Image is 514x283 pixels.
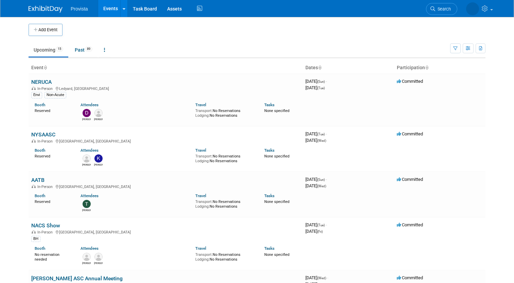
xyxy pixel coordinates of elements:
[425,65,428,70] a: Sort by Participation Type
[35,198,70,204] div: Reserved
[81,148,99,153] a: Attendees
[264,252,289,257] span: None specified
[195,153,254,163] div: No Reservations No Reservations
[195,198,254,209] div: No Reservations No Reservations
[317,223,325,227] span: (Tue)
[37,230,55,234] span: In-Person
[35,148,45,153] a: Booth
[83,253,91,261] img: Ashley Grossman
[326,177,327,182] span: -
[305,229,323,234] span: [DATE]
[305,85,325,90] span: [DATE]
[31,229,300,234] div: [GEOGRAPHIC_DATA], [GEOGRAPHIC_DATA]
[317,184,326,188] span: (Wed)
[195,159,210,163] span: Lodging:
[195,102,206,107] a: Travel
[326,79,327,84] span: -
[82,208,91,212] div: Ted Vanzante
[264,154,289,158] span: None specified
[94,163,103,167] div: Kyle Walter
[83,154,91,163] img: Vince Gay
[71,6,88,12] span: Provista
[397,222,423,227] span: Committed
[397,177,423,182] span: Committed
[43,65,47,70] a: Sort by Event Name
[31,79,52,85] a: NERUCA
[32,87,36,90] img: In-Person Event
[31,86,300,91] div: Ledyard, [GEOGRAPHIC_DATA]
[195,113,210,118] span: Lodging:
[94,253,103,261] img: Dean Dennerline
[264,193,274,198] a: Tasks
[317,178,325,182] span: (Sun)
[397,79,423,84] span: Committed
[31,177,45,183] a: AATB
[35,251,70,262] div: No reservation needed
[318,65,321,70] a: Sort by Start Date
[305,131,327,136] span: [DATE]
[31,222,60,229] a: NACS Show
[305,138,326,143] span: [DATE]
[305,79,327,84] span: [DATE]
[29,43,68,56] a: Upcoming15
[37,87,55,91] span: In-Person
[195,204,210,209] span: Lodging:
[394,62,485,74] th: Participation
[94,117,103,121] div: Allyson Freeman
[317,132,325,136] span: (Tue)
[195,109,213,113] span: Transport:
[305,177,327,182] span: [DATE]
[35,102,45,107] a: Booth
[195,257,210,262] span: Lodging:
[35,153,70,159] div: Reserved
[31,275,123,282] a: [PERSON_NAME] ASC Annual Meeting
[45,92,66,98] div: Non-Acute
[31,236,40,242] div: BH
[317,80,325,83] span: (Sun)
[305,222,327,227] span: [DATE]
[94,261,103,265] div: Dean Dennerline
[35,193,45,198] a: Booth
[195,200,213,204] span: Transport:
[82,163,91,167] div: Vince Gay
[264,148,274,153] a: Tasks
[305,183,326,188] span: [DATE]
[264,246,274,251] a: Tasks
[29,6,63,13] img: ExhibitDay
[81,102,99,107] a: Attendees
[195,252,213,257] span: Transport:
[81,246,99,251] a: Attendees
[32,230,36,233] img: In-Person Event
[35,107,70,113] div: Reserved
[303,62,394,74] th: Dates
[29,24,63,36] button: Add Event
[32,139,36,143] img: In-Person Event
[195,154,213,158] span: Transport:
[317,276,326,280] span: (Wed)
[397,131,423,136] span: Committed
[83,109,91,117] img: Debbie Treat
[195,246,206,251] a: Travel
[29,62,303,74] th: Event
[82,261,91,265] div: Ashley Grossman
[435,6,451,12] span: Search
[264,109,289,113] span: None specified
[317,139,326,143] span: (Wed)
[56,46,63,52] span: 15
[305,275,328,280] span: [DATE]
[85,46,92,52] span: 89
[326,222,327,227] span: -
[37,139,55,144] span: In-Person
[317,230,323,233] span: (Fri)
[82,117,91,121] div: Debbie Treat
[326,131,327,136] span: -
[195,193,206,198] a: Travel
[466,2,479,15] img: Shai Davis
[83,200,91,208] img: Ted Vanzante
[31,184,300,189] div: [GEOGRAPHIC_DATA], [GEOGRAPHIC_DATA]
[94,109,103,117] img: Allyson Freeman
[31,131,55,138] a: NYSAASC
[94,154,103,163] img: Kyle Walter
[70,43,98,56] a: Past89
[264,102,274,107] a: Tasks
